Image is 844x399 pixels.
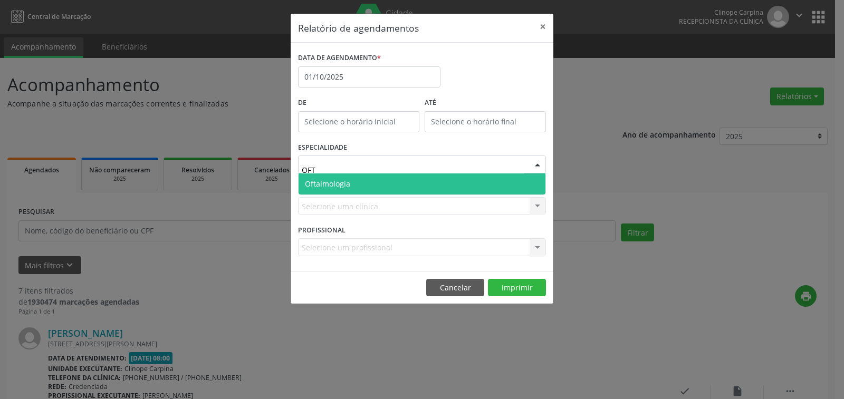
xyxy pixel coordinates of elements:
button: Close [532,14,553,40]
label: ATÉ [425,95,546,111]
input: Selecione o horário final [425,111,546,132]
label: DATA DE AGENDAMENTO [298,50,381,66]
input: Selecione uma data ou intervalo [298,66,440,87]
button: Imprimir [488,279,546,297]
h5: Relatório de agendamentos [298,21,419,35]
input: Selecione o horário inicial [298,111,419,132]
label: De [298,95,419,111]
span: Oftalmologia [305,179,350,189]
label: ESPECIALIDADE [298,140,347,156]
label: PROFISSIONAL [298,222,346,238]
input: Seleciona uma especialidade [302,159,524,180]
button: Cancelar [426,279,484,297]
